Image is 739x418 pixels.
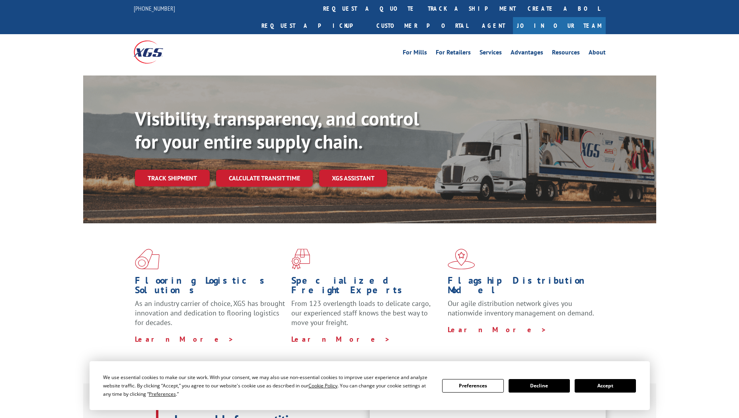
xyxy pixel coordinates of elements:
a: Advantages [511,49,543,58]
a: Request a pickup [255,17,370,34]
button: Accept [575,379,636,393]
button: Decline [509,379,570,393]
p: From 123 overlength loads to delicate cargo, our experienced staff knows the best way to move you... [291,299,442,334]
a: Join Our Team [513,17,606,34]
span: Cookie Policy [308,382,337,389]
a: Agent [474,17,513,34]
a: Learn More > [135,335,234,344]
a: Services [480,49,502,58]
h1: Flagship Distribution Model [448,276,598,299]
span: As an industry carrier of choice, XGS has brought innovation and dedication to flooring logistics... [135,299,285,327]
b: Visibility, transparency, and control for your entire supply chain. [135,106,419,154]
a: About [589,49,606,58]
a: Learn More > [291,335,390,344]
div: We use essential cookies to make our site work. With your consent, we may also use non-essential ... [103,373,433,398]
img: xgs-icon-flagship-distribution-model-red [448,249,475,269]
a: For Retailers [436,49,471,58]
a: Calculate transit time [216,170,313,187]
a: Track shipment [135,170,210,186]
a: Customer Portal [370,17,474,34]
h1: Specialized Freight Experts [291,276,442,299]
a: For Mills [403,49,427,58]
img: xgs-icon-focused-on-flooring-red [291,249,310,269]
button: Preferences [442,379,503,393]
img: xgs-icon-total-supply-chain-intelligence-red [135,249,160,269]
a: Resources [552,49,580,58]
h1: Flooring Logistics Solutions [135,276,285,299]
span: Our agile distribution network gives you nationwide inventory management on demand. [448,299,594,317]
span: Preferences [149,391,176,397]
a: Learn More > [448,325,547,334]
div: Cookie Consent Prompt [90,361,650,410]
a: [PHONE_NUMBER] [134,4,175,12]
a: XGS ASSISTANT [319,170,387,187]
